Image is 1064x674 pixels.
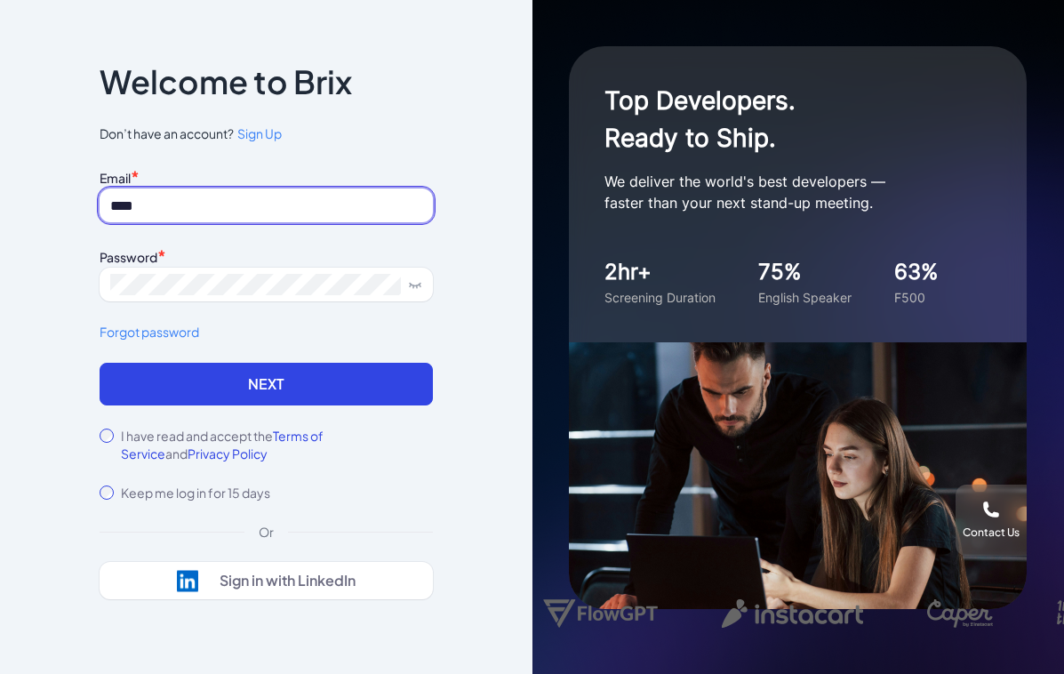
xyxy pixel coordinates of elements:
[604,288,716,307] div: Screening Duration
[963,526,1020,540] div: Contact Us
[894,256,939,288] div: 63%
[121,427,433,462] label: I have read and accept the and
[220,572,356,590] div: Sign in with LinkedIn
[100,323,433,341] a: Forgot password
[100,363,433,405] button: Next
[244,523,288,541] div: Or
[234,124,282,143] a: Sign Up
[758,288,852,307] div: English Speaker
[121,484,270,501] label: Keep me log in for 15 days
[894,288,939,307] div: F500
[956,485,1027,556] button: Contact Us
[758,256,852,288] div: 75%
[604,256,716,288] div: 2hr+
[100,124,433,143] span: Don’t have an account?
[100,68,352,96] p: Welcome to Brix
[188,445,268,461] span: Privacy Policy
[604,82,960,156] h1: Top Developers. Ready to Ship.
[100,249,157,265] label: Password
[100,562,433,599] button: Sign in with LinkedIn
[604,171,960,213] p: We deliver the world's best developers — faster than your next stand-up meeting.
[237,125,282,141] span: Sign Up
[100,170,131,186] label: Email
